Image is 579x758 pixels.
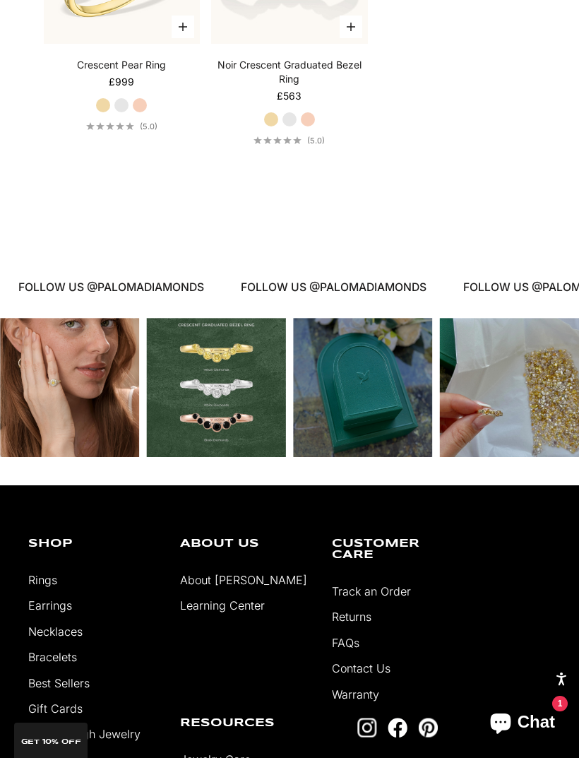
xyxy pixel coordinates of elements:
a: Warranty [332,687,379,701]
a: Track an Order [332,584,411,598]
a: Noir Crescent Graduated Bezel Ring [211,58,368,86]
div: Instagram post opens in a popup [440,318,579,457]
a: Bracelets [28,650,77,664]
a: Best Sellers [28,676,90,690]
a: Crescent Pear Ring [77,58,166,72]
sale-price: £999 [109,75,134,89]
a: Learning Center [180,598,265,612]
p: Shop [28,538,159,550]
div: 5.0 out of 5.0 stars [86,122,134,130]
div: GET 10% Off [14,723,88,758]
a: FAQs [332,636,359,650]
p: Customer Care [332,538,462,561]
span: GET 10% Off [21,738,81,745]
p: Resources [180,718,311,729]
p: FOLLOW US @PALOMADIAMONDS [18,278,203,297]
div: Instagram post opens in a popup [147,318,286,457]
a: Follow on Pinterest [418,718,438,738]
p: FOLLOW US @PALOMADIAMONDS [240,278,426,297]
a: Rings [28,573,57,587]
a: 5.0 out of 5.0 stars(5.0) [86,122,157,131]
span: (5.0) [307,136,325,146]
a: Follow on Instagram [357,718,377,738]
a: Returns [332,610,371,624]
a: Follow on Facebook [388,718,407,738]
a: Necklaces [28,624,83,639]
inbox-online-store-chat: Shopify online store chat [477,701,568,747]
a: About [PERSON_NAME] [180,573,307,587]
p: About Us [180,538,311,550]
a: 5.0 out of 5.0 stars(5.0) [253,136,325,146]
div: Instagram post opens in a popup [293,318,432,457]
a: Earrings [28,598,72,612]
span: (5.0) [140,122,157,131]
div: 5.0 out of 5.0 stars [253,136,302,144]
a: Contact Us [332,661,390,675]
a: Gift Cards [28,701,83,716]
sale-price: £563 [277,89,302,103]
